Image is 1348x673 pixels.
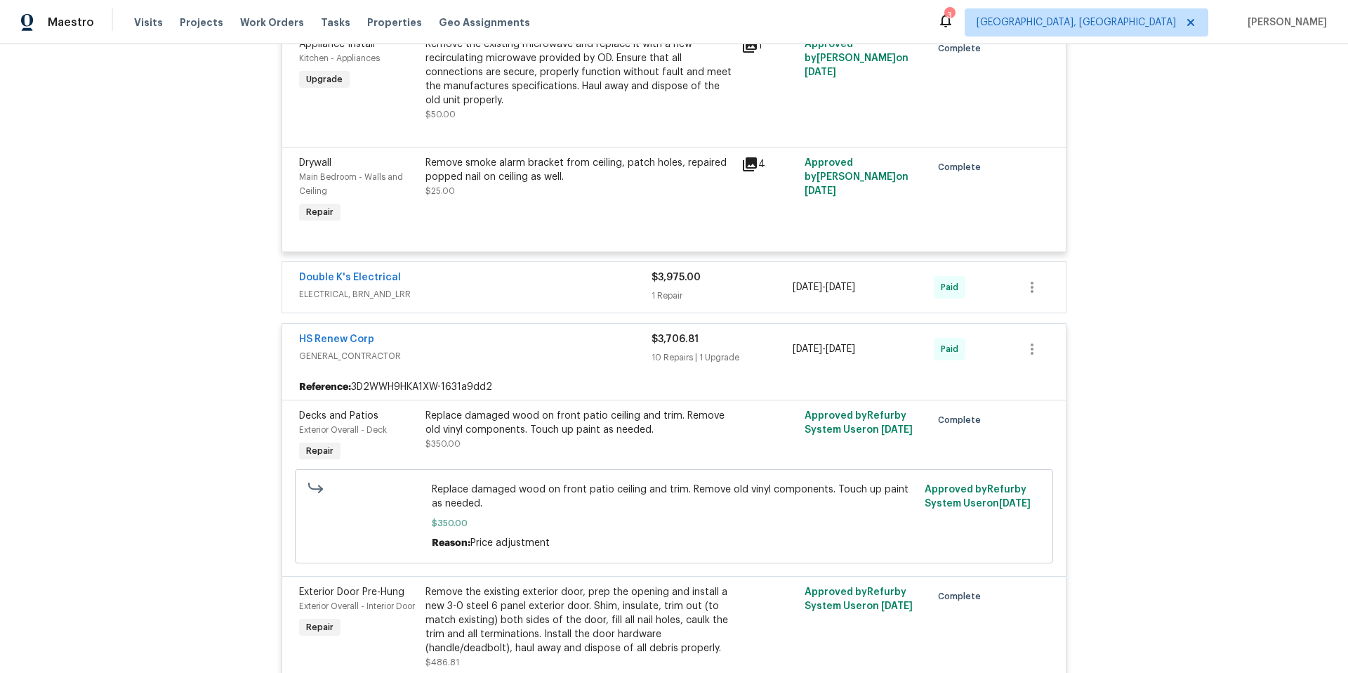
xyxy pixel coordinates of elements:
[425,156,733,184] div: Remove smoke alarm bracket from ceiling, patch holes, repaired popped nail on ceiling as well.
[240,15,304,30] span: Work Orders
[826,344,855,354] span: [DATE]
[652,334,699,344] span: $3,706.81
[299,334,374,344] a: HS Renew Corp
[941,342,964,356] span: Paid
[300,444,339,458] span: Repair
[299,39,375,49] span: Appliance Install
[938,41,986,55] span: Complete
[299,273,401,282] a: Double K's Electrical
[282,374,1066,400] div: 3D2WWH9HKA1XW-1631a9dd2
[134,15,163,30] span: Visits
[805,186,836,196] span: [DATE]
[300,205,339,219] span: Repair
[977,15,1176,30] span: [GEOGRAPHIC_DATA], [GEOGRAPHIC_DATA]
[425,409,733,437] div: Replace damaged wood on front patio ceiling and trim. Remove old vinyl components. Touch up paint...
[793,280,855,294] span: -
[299,426,387,434] span: Exterior Overall - Deck
[925,485,1031,509] span: Approved by Refurby System User on
[425,187,455,195] span: $25.00
[793,344,822,354] span: [DATE]
[299,602,415,610] span: Exterior Overall - Interior Door
[299,411,378,421] span: Decks and Patios
[999,499,1031,509] span: [DATE]
[470,538,550,548] span: Price adjustment
[321,18,350,27] span: Tasks
[805,158,908,196] span: Approved by [PERSON_NAME] on
[1242,15,1327,30] span: [PERSON_NAME]
[299,173,403,195] span: Main Bedroom - Walls and Ceiling
[881,601,913,611] span: [DATE]
[881,425,913,435] span: [DATE]
[432,516,917,530] span: $350.00
[805,411,913,435] span: Approved by Refurby System User on
[826,282,855,292] span: [DATE]
[741,156,796,173] div: 4
[944,8,954,22] div: 3
[425,440,461,448] span: $350.00
[805,39,908,77] span: Approved by [PERSON_NAME] on
[299,158,331,168] span: Drywall
[805,587,913,611] span: Approved by Refurby System User on
[741,37,796,54] div: 1
[425,585,733,655] div: Remove the existing exterior door, prep the opening and install a new 3-0 steel 6 panel exterior ...
[425,37,733,107] div: Remove the existing microwave and replace it with a new recirculating microwave provided by OD. E...
[652,273,701,282] span: $3,975.00
[300,72,348,86] span: Upgrade
[941,280,964,294] span: Paid
[432,538,470,548] span: Reason:
[300,620,339,634] span: Repair
[425,110,456,119] span: $50.00
[299,54,380,63] span: Kitchen - Appliances
[652,289,793,303] div: 1 Repair
[299,287,652,301] span: ELECTRICAL, BRN_AND_LRR
[938,413,986,427] span: Complete
[793,342,855,356] span: -
[180,15,223,30] span: Projects
[793,282,822,292] span: [DATE]
[652,351,793,365] div: 10 Repairs | 1 Upgrade
[299,587,404,597] span: Exterior Door Pre-Hung
[299,349,652,363] span: GENERAL_CONTRACTOR
[425,658,459,667] span: $486.81
[367,15,422,30] span: Properties
[805,67,836,77] span: [DATE]
[432,483,917,511] span: Replace damaged wood on front patio ceiling and trim. Remove old vinyl components. Touch up paint...
[48,15,94,30] span: Maestro
[938,589,986,603] span: Complete
[299,380,351,394] b: Reference:
[439,15,530,30] span: Geo Assignments
[938,160,986,174] span: Complete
